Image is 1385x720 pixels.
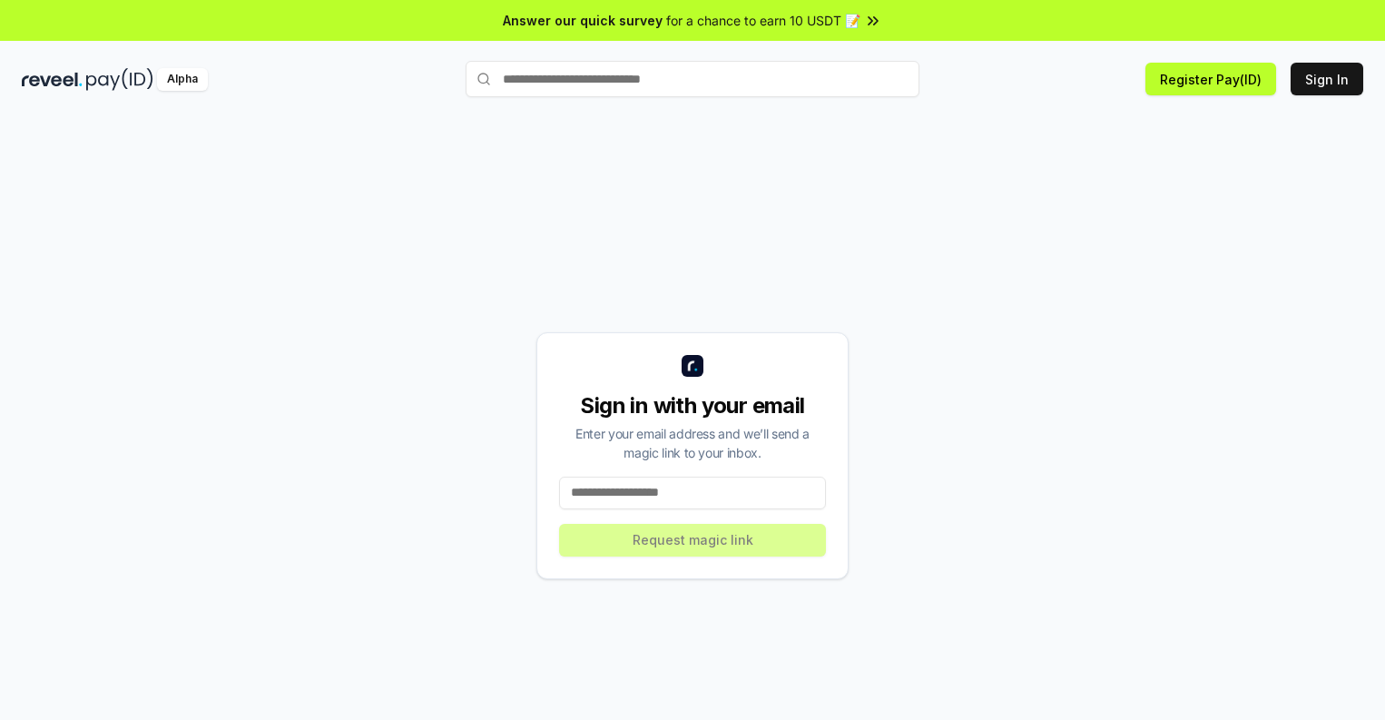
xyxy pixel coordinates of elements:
button: Sign In [1291,63,1363,95]
img: reveel_dark [22,68,83,91]
button: Register Pay(ID) [1145,63,1276,95]
span: for a chance to earn 10 USDT 📝 [666,11,860,30]
div: Sign in with your email [559,391,826,420]
div: Enter your email address and we’ll send a magic link to your inbox. [559,424,826,462]
span: Answer our quick survey [503,11,663,30]
div: Alpha [157,68,208,91]
img: logo_small [682,355,703,377]
img: pay_id [86,68,153,91]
